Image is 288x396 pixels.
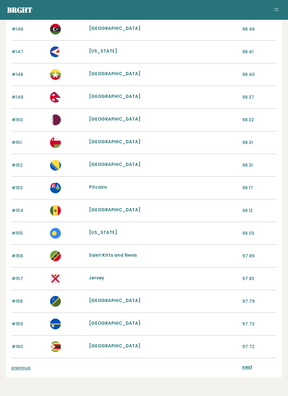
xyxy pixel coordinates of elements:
[7,5,32,15] a: Brght
[12,185,46,191] p: #153
[89,48,117,54] a: [US_STATE]
[242,117,276,123] p: 98.32
[89,275,104,281] a: Jersey
[242,26,276,32] p: 98.46
[89,343,140,349] a: [GEOGRAPHIC_DATA]
[50,251,61,261] img: kn.svg
[89,71,140,77] a: [GEOGRAPHIC_DATA]
[50,341,61,352] img: zw.svg
[50,137,61,148] img: om.svg
[89,207,140,213] a: [GEOGRAPHIC_DATA]
[89,184,107,190] a: Pitcairn
[12,49,46,55] p: #147
[50,273,61,284] img: je.svg
[242,49,276,55] p: 98.41
[12,343,46,350] p: #160
[242,207,276,214] p: 98.12
[12,162,46,168] p: #152
[242,364,252,370] a: next
[12,94,46,100] p: #149
[89,139,140,145] a: [GEOGRAPHIC_DATA]
[12,71,46,78] p: #148
[242,253,276,259] p: 97.89
[242,71,276,78] p: 98.40
[50,319,61,329] img: nr.svg
[50,183,61,193] img: pn.svg
[50,46,61,57] img: as.svg
[50,24,61,35] img: ly.svg
[50,92,61,103] img: np.svg
[50,228,61,239] img: pw.svg
[89,229,117,235] a: [US_STATE]
[12,365,31,371] a: previous
[50,69,61,80] img: mm.svg
[272,6,281,14] button: Toggle navigation
[242,230,276,237] p: 98.03
[242,343,276,350] p: 97.72
[242,321,276,327] p: 97.73
[12,275,46,282] p: #157
[89,116,140,122] a: [GEOGRAPHIC_DATA]
[50,114,61,125] img: qa.svg
[89,320,140,326] a: [GEOGRAPHIC_DATA]
[242,139,276,146] p: 98.31
[50,160,61,171] img: ba.svg
[50,296,61,307] img: sb.svg
[12,117,46,123] p: #150
[242,94,276,100] p: 98.37
[89,25,140,31] a: [GEOGRAPHIC_DATA]
[242,275,276,282] p: 97.83
[89,93,140,99] a: [GEOGRAPHIC_DATA]
[12,298,46,305] p: #158
[242,162,276,168] p: 98.31
[89,297,140,303] a: [GEOGRAPHIC_DATA]
[12,139,46,146] p: #151
[89,161,140,167] a: [GEOGRAPHIC_DATA]
[50,205,61,216] img: sn.svg
[242,185,276,191] p: 98.17
[12,321,46,327] p: #159
[12,230,46,237] p: #155
[12,207,46,214] p: #154
[89,252,137,258] a: Saint Kitts and Nevis
[12,26,46,32] p: #146
[12,253,46,259] p: #156
[242,298,276,305] p: 97.79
